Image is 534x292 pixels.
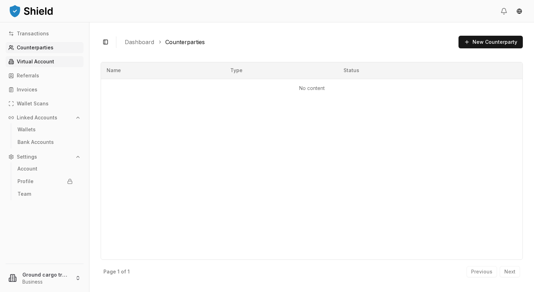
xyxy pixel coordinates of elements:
[165,38,205,46] a: Counterparties
[3,267,86,289] button: Ground cargo transportation IncBusiness
[125,38,453,46] nav: breadcrumb
[17,166,37,171] p: Account
[22,271,70,278] p: Ground cargo transportation Inc
[17,73,39,78] p: Referrals
[15,188,75,200] a: Team
[17,115,57,120] p: Linked Accounts
[101,62,225,79] th: Name
[6,84,84,95] a: Invoices
[459,36,523,48] button: New Counterparty
[6,42,84,53] a: Counterparties
[117,269,120,274] p: 1
[6,56,84,67] a: Virtual Account
[125,38,154,46] a: Dashboard
[17,45,53,50] p: Counterparties
[17,31,49,36] p: Transactions
[17,101,49,106] p: Wallet Scans
[17,192,31,196] p: Team
[338,62,468,79] th: Status
[17,154,37,159] p: Settings
[128,269,130,274] p: 1
[6,70,84,81] a: Referrals
[22,278,70,285] p: Business
[6,98,84,109] a: Wallet Scans
[121,269,126,274] p: of
[15,137,75,148] a: Bank Accounts
[15,163,75,174] a: Account
[15,124,75,135] a: Wallets
[225,62,338,79] th: Type
[17,179,34,184] p: Profile
[6,112,84,123] button: Linked Accounts
[103,269,116,274] p: Page
[17,59,54,64] p: Virtual Account
[6,28,84,39] a: Transactions
[8,4,54,18] img: ShieldPay Logo
[107,85,517,92] p: No content
[17,87,37,92] p: Invoices
[17,140,54,145] p: Bank Accounts
[15,176,75,187] a: Profile
[17,127,36,132] p: Wallets
[6,151,84,162] button: Settings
